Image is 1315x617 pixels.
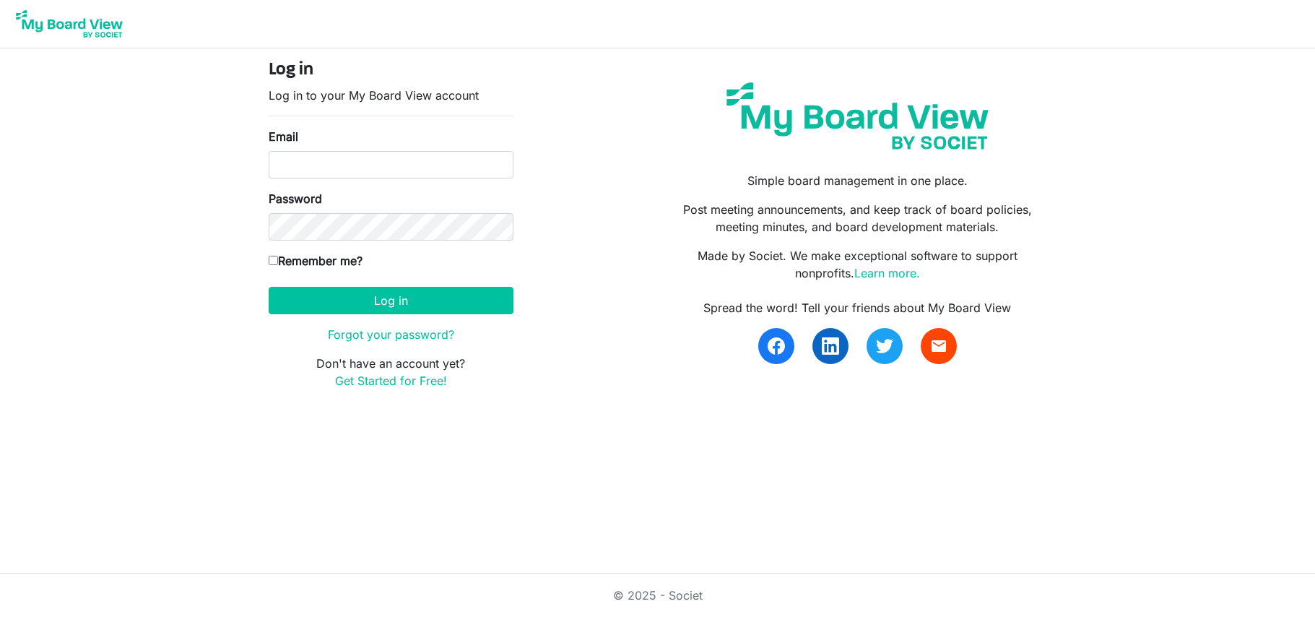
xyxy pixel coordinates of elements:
[668,172,1046,189] p: Simple board management in one place.
[269,355,513,389] p: Don't have an account yet?
[269,252,363,269] label: Remember me?
[269,190,322,207] label: Password
[668,299,1046,316] div: Spread the word! Tell your friends about My Board View
[335,374,447,388] a: Get Started for Free!
[269,287,513,314] button: Log in
[716,72,999,160] img: my-board-view-societ.svg
[876,337,893,355] img: twitter.svg
[269,256,278,265] input: Remember me?
[269,128,298,145] label: Email
[921,328,957,364] a: email
[854,266,920,280] a: Learn more.
[269,87,513,104] p: Log in to your My Board View account
[822,337,839,355] img: linkedin.svg
[328,327,454,342] a: Forgot your password?
[930,337,947,355] span: email
[269,60,513,81] h4: Log in
[668,247,1046,282] p: Made by Societ. We make exceptional software to support nonprofits.
[613,588,703,603] a: © 2025 - Societ
[668,201,1046,236] p: Post meeting announcements, and keep track of board policies, meeting minutes, and board developm...
[12,6,127,42] img: My Board View Logo
[768,337,785,355] img: facebook.svg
